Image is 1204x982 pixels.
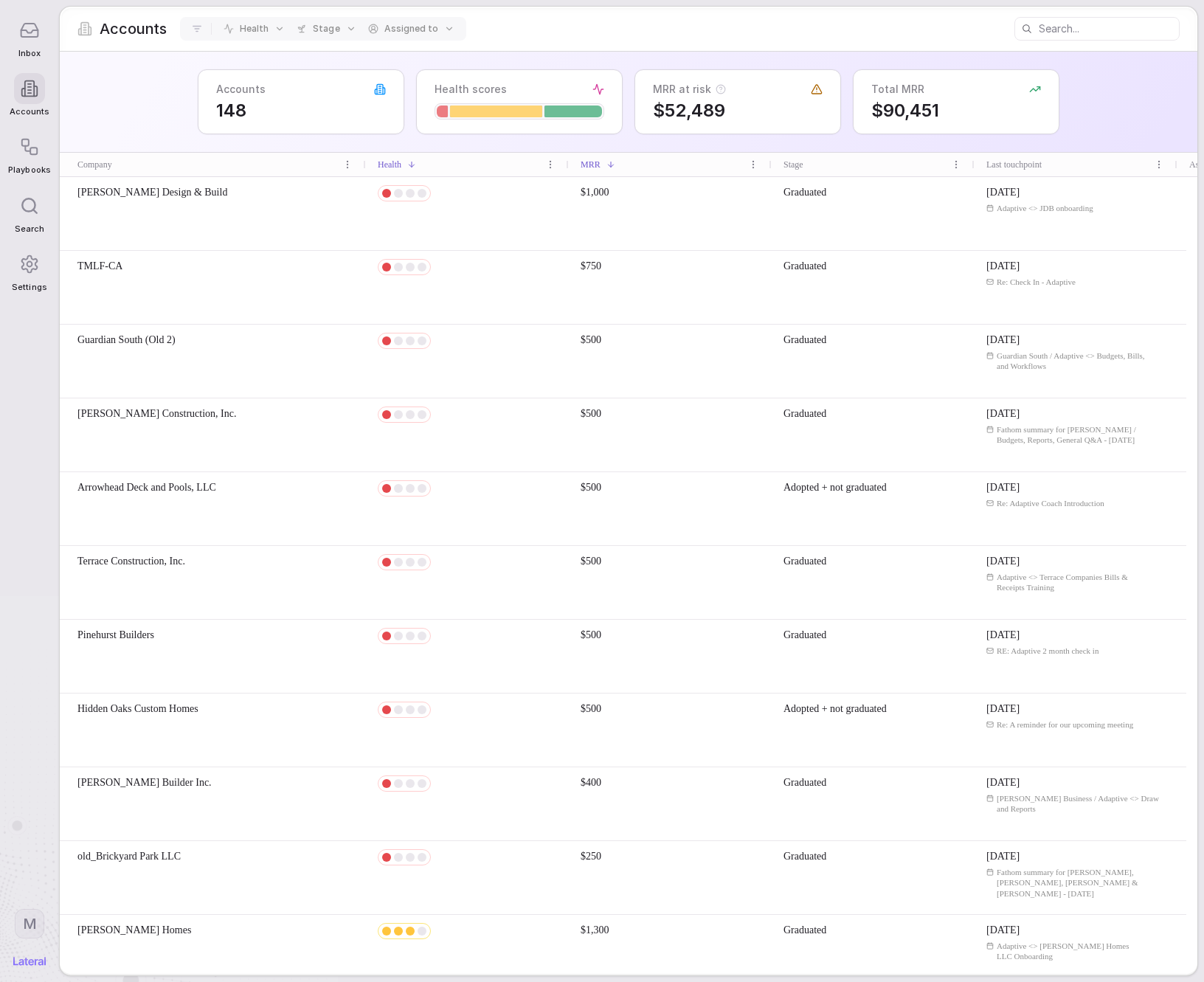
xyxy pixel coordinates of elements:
span: Health [378,158,401,171]
a: Settings [8,241,50,300]
span: RE: Adaptive 2 month check in [997,646,1099,656]
div: MRR at risk [653,82,726,97]
span: [DATE] [986,702,1020,716]
span: old_Brickyard Park LLC [77,849,181,864]
span: Accounts [100,18,167,39]
span: $52,489 [653,100,823,122]
span: $500 [581,334,601,345]
span: MRR [581,158,601,171]
span: $500 [581,556,601,567]
span: Total MRR [871,82,924,97]
span: Fathom summary for [PERSON_NAME] / Budgets, Reports, General Q&A - [DATE] [997,424,1166,446]
span: [DATE] [986,628,1020,643]
span: [DATE] [986,849,1020,864]
span: Adopted + not graduated [783,482,887,493]
span: $500 [581,629,601,640]
span: Last touchpoint [986,158,1042,171]
span: Search [15,224,44,234]
span: M [23,914,37,933]
span: [PERSON_NAME] Homes [77,923,191,938]
span: [DATE] [986,333,1020,347]
span: Guardian South (Old 2) [77,333,176,347]
span: $400 [581,777,601,788]
span: Re: Adaptive Coach Introduction [997,498,1104,508]
span: $500 [581,482,601,493]
span: [DATE] [986,259,1020,274]
span: Adaptive <> [PERSON_NAME] Homes LLC Onboarding [997,941,1166,962]
span: $1,000 [581,187,609,198]
span: $1,300 [581,924,609,936]
span: Stage [313,23,339,35]
span: Settings [12,283,46,292]
span: Graduated [783,777,826,788]
span: [PERSON_NAME] Builder Inc. [77,775,212,790]
input: Search... [1039,18,1178,39]
span: Pinehurst Builders [77,628,154,643]
span: Graduated [783,629,826,640]
span: Graduated [783,334,826,345]
span: Graduated [783,408,826,419]
span: Graduated [783,924,826,936]
span: 148 [216,100,386,122]
span: [DATE] [986,185,1020,200]
span: [DATE] [986,480,1020,495]
span: Hidden Oaks Custom Homes [77,702,198,716]
span: Company [77,158,112,171]
img: Lateral [13,957,46,966]
a: Inbox [8,7,50,66]
span: Stage [783,158,803,171]
span: [DATE] [986,775,1020,790]
span: Graduated [783,556,826,567]
span: Accounts [216,82,266,97]
span: [DATE] [986,554,1020,569]
span: [PERSON_NAME] Design & Build [77,185,227,200]
span: Adopted + not graduated [783,703,887,714]
span: Health scores [435,82,507,97]
span: Assigned to [384,23,438,35]
span: $500 [581,408,601,419]
span: $500 [581,703,601,714]
span: Accounts [10,107,49,117]
span: Graduated [783,851,826,862]
span: $750 [581,260,601,272]
span: $90,451 [871,100,1041,122]
span: [PERSON_NAME] Construction, Inc. [77,407,236,421]
a: Accounts [8,66,50,124]
span: Graduated [783,260,826,272]
span: Adaptive <> Terrace Companies Bills & Receipts Training [997,572,1166,593]
span: Health [240,23,269,35]
span: Arrowhead Deck and Pools, LLC [77,480,216,495]
span: $250 [581,851,601,862]
span: Adaptive <> JDB onboarding [997,203,1093,213]
span: [DATE] [986,923,1020,938]
a: Playbooks [8,124,50,182]
span: Inbox [18,49,41,58]
span: Playbooks [8,165,50,175]
span: [PERSON_NAME] Business / Adaptive <> Draw and Reports [997,793,1166,815]
span: Graduated [783,187,826,198]
span: Fathom summary for [PERSON_NAME], [PERSON_NAME], [PERSON_NAME] & [PERSON_NAME] - [DATE] [997,867,1166,899]
span: Terrace Construction, Inc. [77,554,185,569]
span: Re: A reminder for our upcoming meeting [997,719,1133,730]
span: Re: Check In - Adaptive [997,277,1076,287]
span: TMLF-CA [77,259,122,274]
span: [DATE] [986,407,1020,421]
span: Guardian South / Adaptive <> Budgets, Bills, and Workflows [997,350,1166,372]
